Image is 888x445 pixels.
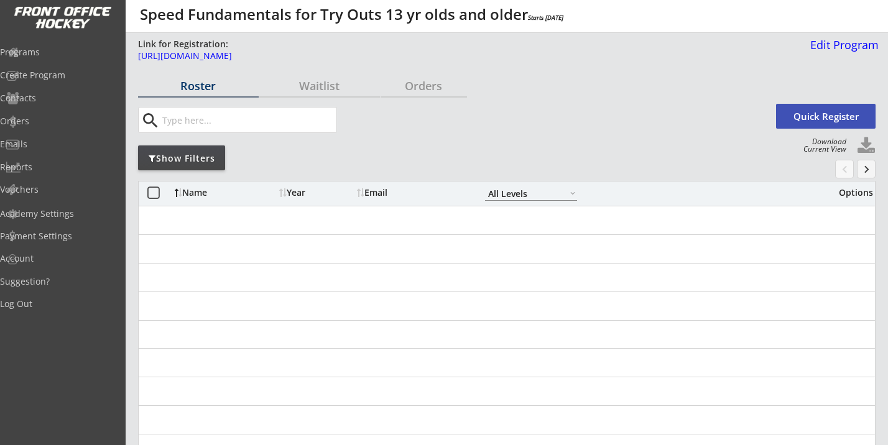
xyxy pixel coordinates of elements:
button: search [140,111,160,131]
a: Edit Program [805,39,879,61]
div: Year [279,188,354,197]
button: keyboard_arrow_right [857,160,876,178]
div: Show Filters [138,152,225,165]
div: Waitlist [259,80,380,91]
div: Link for Registration: [138,38,230,50]
em: Starts [DATE] [528,13,563,22]
div: Edit Program [805,39,879,50]
div: Name [175,188,276,197]
div: Email [357,188,469,197]
div: Options [829,188,873,197]
button: chevron_left [835,160,854,178]
div: Orders [381,80,467,91]
div: Roster [138,80,259,91]
input: Type here... [160,108,336,132]
div: [URL][DOMAIN_NAME] [138,52,765,60]
a: [URL][DOMAIN_NAME] [138,52,765,67]
div: Download Current View [797,138,846,153]
button: Click to download full roster. Your browser settings may try to block it, check your security set... [857,137,876,155]
button: Quick Register [776,104,876,129]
